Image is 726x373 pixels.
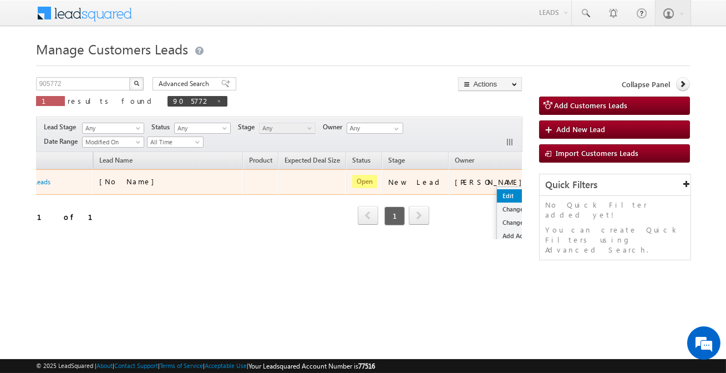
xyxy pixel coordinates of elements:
span: next [409,206,429,225]
span: Any [83,123,140,133]
span: Add Customers Leads [554,100,627,110]
span: 1 [42,96,59,105]
button: Actions [458,77,522,91]
div: New Lead [388,177,444,187]
p: You can create Quick Filters using Advanced Search. [545,225,685,255]
span: [No Name] [99,177,160,186]
span: prev [358,206,378,225]
span: All Time [148,137,200,147]
a: Change Owner [497,203,552,216]
a: Modified On [82,137,144,148]
span: Stage [388,156,405,164]
a: Stage [383,154,410,169]
span: Owner [455,156,474,164]
span: Lead Name [94,154,138,169]
span: © 2025 LeadSquared | | | | | [36,361,375,371]
span: Import Customers Leads [556,148,638,158]
input: Type to Search [347,123,403,134]
span: Advanced Search [159,79,212,89]
span: Manage Customers Leads [36,40,188,58]
img: Search [134,80,139,86]
a: Expected Deal Size [279,154,346,169]
span: Your Leadsquared Account Number is [248,362,375,370]
span: Status [151,122,174,132]
div: Quick Filters [540,174,691,196]
span: Any [260,123,312,133]
span: 77516 [358,362,375,370]
span: Lead Stage [44,122,80,132]
span: Stage [238,122,259,132]
p: No Quick Filter added yet! [545,200,685,220]
a: next [409,207,429,225]
a: All Time [147,137,204,148]
a: Terms of Service [160,362,203,369]
span: 905772 [173,96,211,105]
a: Any [259,123,316,134]
a: Show All Items [388,123,402,134]
div: [PERSON_NAME] [455,177,527,187]
span: Add New Lead [556,124,605,134]
span: Modified On [83,137,140,147]
a: Status [347,154,376,169]
span: Expected Deal Size [285,156,340,164]
span: Product [249,156,272,164]
span: results found [68,96,156,105]
span: 1 [384,206,405,225]
span: Collapse Panel [622,79,671,89]
a: Any [174,123,231,134]
a: Change Stage [497,216,552,229]
span: Date Range [44,137,82,147]
a: Any [82,123,144,134]
a: Edit [497,189,552,203]
a: prev [358,207,378,225]
a: Add Activity [497,229,552,243]
a: Contact Support [114,362,158,369]
a: Acceptable Use [205,362,247,369]
span: Any [175,123,227,133]
span: Open [352,175,377,188]
span: Owner [323,122,347,132]
a: About [97,362,113,369]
